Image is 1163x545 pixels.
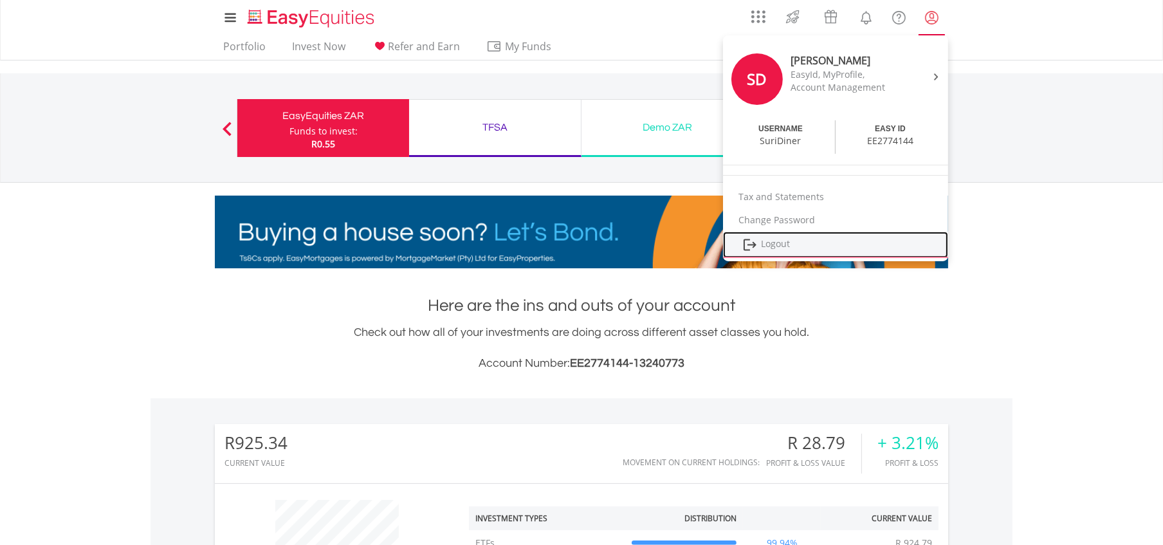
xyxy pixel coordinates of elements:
img: vouchers-v2.svg [820,6,841,27]
img: EasyMortage Promotion Banner [215,196,948,268]
img: EasyEquities_Logo.png [245,8,380,29]
span: My Funds [486,38,571,55]
div: R 28.79 [766,434,861,452]
th: Current Value [821,506,939,530]
div: EasyEquities ZAR [245,107,401,125]
a: Tax and Statements [723,185,948,208]
div: SuriDiner [760,134,801,147]
div: USERNAME [758,124,803,134]
th: Investment Types [469,506,625,530]
a: Change Password [723,208,948,232]
a: Home page [243,3,380,29]
a: Portfolio [218,40,271,60]
span: EE2774144-13240773 [570,357,684,369]
div: CURRENT VALUE [224,459,288,467]
h3: Account Number: [215,355,948,373]
h1: Here are the ins and outs of your account [215,294,948,317]
div: [PERSON_NAME] [791,53,899,68]
div: EasyId, MyProfile, [791,68,899,81]
img: thrive-v2.svg [782,6,803,27]
a: AppsGrid [743,3,774,24]
div: Profit & Loss [877,459,939,467]
span: Refer and Earn [388,39,460,53]
div: Funds to invest: [289,125,358,138]
div: EASY ID [875,124,906,134]
div: R925.34 [224,434,288,452]
div: Profit & Loss Value [766,459,861,467]
div: Check out how all of your investments are doing across different asset classes you hold. [215,324,948,373]
div: Distribution [684,513,737,524]
a: Vouchers [812,3,850,27]
div: EE2774144 [867,134,913,147]
span: R0.55 [311,138,335,150]
div: Account Management [791,81,899,94]
a: Invest Now [287,40,351,60]
a: My Profile [915,3,948,32]
img: grid-menu-icon.svg [751,10,765,24]
a: FAQ's and Support [883,3,915,29]
a: Refer and Earn [367,40,465,60]
div: Demo ZAR [589,118,746,136]
a: SD [PERSON_NAME] EasyId, MyProfile, Account Management USERNAME SuriDiner EASY ID EE2774144 [723,39,948,158]
a: Logout [723,232,948,258]
div: SD [731,53,783,105]
div: + 3.21% [877,434,939,452]
div: TFSA [417,118,573,136]
div: Movement on Current Holdings: [623,458,760,466]
a: Notifications [850,3,883,29]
